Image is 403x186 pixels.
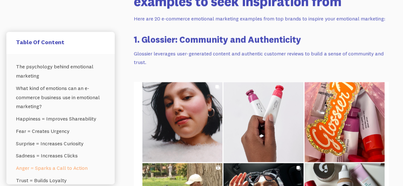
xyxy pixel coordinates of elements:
h5: Table Of Content [16,38,105,45]
h3: 1. Glossier: Community and Authenticity [134,33,389,46]
a: Fear = Creates Urgency [16,125,105,137]
a: The psychology behind emotional marketing [16,60,105,82]
p: Here are 20 e-commerce emotional marketing examples from top brands to inspire your emotional mar... [134,15,389,23]
a: Happiness = Improves Shareability [16,112,105,125]
p: Glossier leverages user-generated content and authentic customer reviews to build a sense of comm... [134,50,389,66]
a: Surprise = Increases Curiosity [16,137,105,149]
a: Sadness = Increases Clicks [16,149,105,162]
a: What kind of emotions can an e-commerce business use in emotional marketing? [16,82,105,112]
a: Anger = Sparks a Call to Action [16,162,105,174]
